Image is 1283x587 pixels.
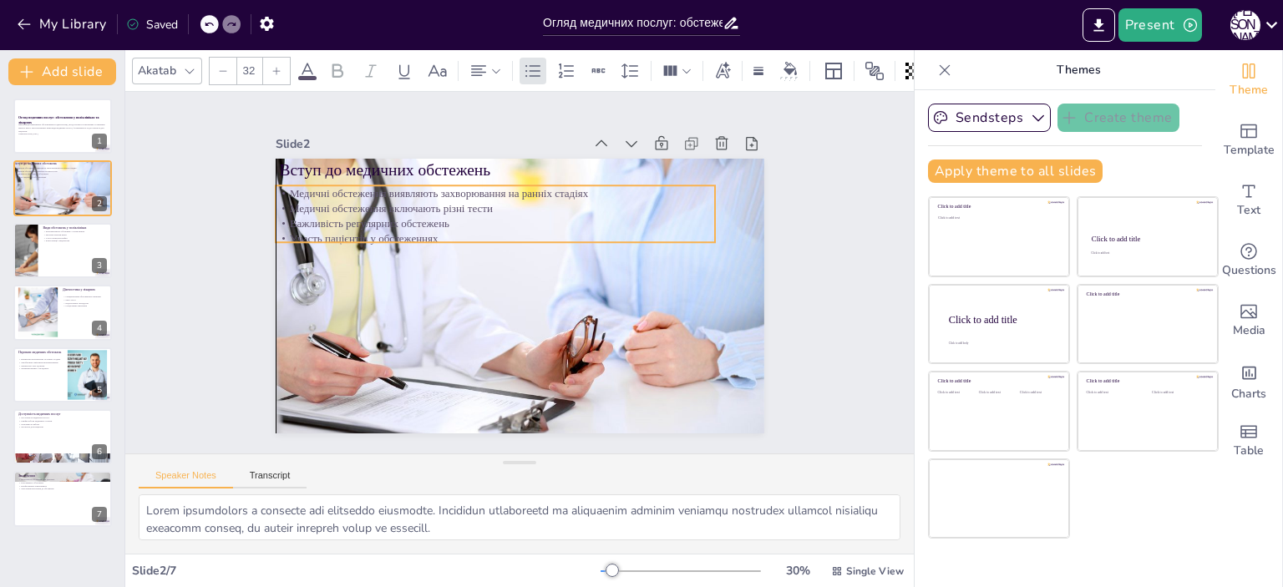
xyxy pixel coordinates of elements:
div: Add ready made slides [1215,110,1282,170]
p: Переваги медичних обстежень [18,350,63,355]
div: 2 [13,160,112,215]
button: Speaker Notes [139,470,233,488]
p: Важливість регулярних обстежень [276,216,715,231]
div: 3 [13,223,112,278]
div: Click to add title [949,313,1056,325]
span: Table [1234,442,1264,460]
p: Запобігання серйозним захворюванням [18,361,63,364]
p: МРТ та КТ [63,299,107,302]
div: 7 [92,507,107,522]
p: Виявлення захворювань на ранніх стадіях [18,357,63,361]
div: Slide 2 [276,136,584,152]
div: Click to add text [979,391,1017,395]
button: Create theme [1057,104,1179,132]
div: Click to add title [938,378,1057,384]
p: Generated with [URL] [18,133,107,136]
p: Різноманітність обстежень у поліклініках [43,230,107,233]
div: 1 [13,99,112,154]
div: Add text boxes [1215,170,1282,230]
p: Види обстежень у поліклініках [43,225,107,230]
p: Діагностика у лікарнях [63,287,107,292]
p: Ендоскопічні процедури [63,301,107,305]
div: Click to add title [1087,291,1206,297]
p: УЗД та рентгенографія [43,236,107,240]
p: Спеціалізовані обстеження в лікарнях [63,296,107,299]
div: Click to add text [1020,391,1057,395]
p: Вступ до медичних обстежень [14,160,103,165]
span: Text [1237,201,1260,220]
p: Регулярність обстежень [18,482,107,485]
p: Медичні обстеження включають різні тести [13,170,102,173]
span: Questions [1222,261,1276,280]
div: М [PERSON_NAME] [1230,10,1260,40]
div: Get real-time input from your audience [1215,230,1282,291]
span: Charts [1231,385,1266,403]
div: Click to add title [1087,378,1206,384]
div: 30 % [778,563,818,579]
p: Участь пацієнтів у обстеженнях [13,175,102,179]
div: Click to add text [938,391,976,395]
p: Вступ до медичних обстежень [279,159,718,181]
div: Layout [820,58,847,84]
div: Akatab [134,59,180,82]
p: Презентація присвячена обстеженням та діагностиці, які доступні в поліклініках та лікарнях нашого... [18,124,107,133]
div: 3 [92,258,107,273]
button: Sendsteps [928,104,1051,132]
p: Доступність медичних послуг [18,412,107,417]
span: Template [1224,141,1275,159]
div: 6 [92,444,107,459]
p: Важливість регулярних обстежень [13,172,102,175]
div: 5 [92,382,107,397]
div: Text effects [710,58,735,84]
button: Apply theme to all slides [928,159,1103,183]
p: Зручність для пацієнтів [18,426,107,429]
p: Зниження ризику ускладнень [18,367,63,370]
button: My Library [13,11,114,38]
p: Залучення населення до обстежень [18,488,107,491]
div: 4 [13,285,112,340]
div: 7 [13,471,112,526]
div: Add images, graphics, shapes or video [1215,291,1282,351]
p: Медичні обстеження виявляють захворювання на ранніх стадіях [13,166,102,170]
div: 1 [92,134,107,149]
div: Slide 2 / 7 [132,563,601,579]
button: М [PERSON_NAME] [1230,8,1260,42]
p: Медичні обстеження включають різні тести [276,200,715,215]
textarea: Lorem ipsumdolors a consecte adi elitseddo eiusmodte. Incididun utlaboreetd ma aliquaenim adminim... [139,494,900,540]
strong: Огляд медичних послуг: обстеження у поліклініках та лікарнях [18,116,99,124]
div: Click to add text [1152,391,1204,395]
div: Click to add text [938,216,1057,220]
div: Click to add body [949,341,1054,344]
div: Click to add title [1092,235,1203,243]
p: Медичні обстеження виявляють захворювання на ранніх стадіях [276,185,715,200]
div: Add a table [1215,411,1282,471]
div: Background color [778,62,803,79]
div: 5 [13,347,112,402]
p: Themes [958,50,1199,90]
p: Загальні аналізи крові [43,233,107,236]
button: Export to PowerPoint [1083,8,1115,42]
input: Insert title [543,11,723,35]
p: Знання про своє здоров'я [18,364,63,367]
span: Single View [846,564,904,578]
p: Графік роботи медичних установ [18,419,107,423]
button: Transcript [233,470,307,488]
p: Профілактика захворювань [18,484,107,488]
div: Click to add text [1091,251,1202,255]
p: Доступність медичних послуг [18,417,107,420]
button: Present [1118,8,1202,42]
span: Position [865,61,885,81]
p: Заключення [18,474,107,479]
button: Add slide [8,58,116,85]
div: Border settings [749,58,768,84]
div: 2 [92,196,107,211]
p: Можливість вибору [18,423,107,426]
div: 4 [92,321,107,336]
div: Add charts and graphs [1215,351,1282,411]
p: Консультації спеціалістів [43,239,107,242]
div: Saved [126,17,178,33]
div: 6 [13,409,112,464]
p: Важливість обстежень для здоров'я [18,478,107,482]
div: Click to add text [1087,391,1139,395]
span: Theme [1230,81,1268,99]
